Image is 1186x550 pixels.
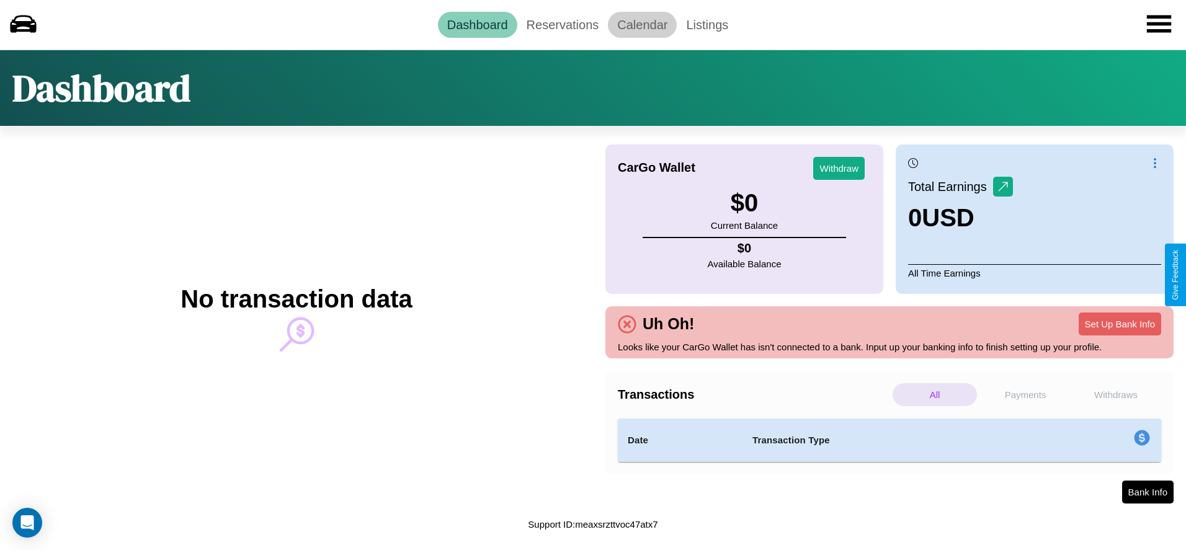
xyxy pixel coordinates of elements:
p: All [893,383,977,406]
button: Set Up Bank Info [1079,313,1161,335]
a: Listings [677,12,738,38]
a: Reservations [517,12,609,38]
p: Support ID: meaxsrzttvoc47atx7 [528,516,658,533]
p: Withdraws [1074,383,1158,406]
h4: CarGo Wallet [618,161,695,175]
p: Total Earnings [908,175,993,198]
h4: Date [628,433,733,448]
h3: 0 USD [908,204,1013,232]
p: All Time Earnings [908,264,1161,282]
p: Looks like your CarGo Wallet has isn't connected to a bank. Input up your banking info to finish ... [618,339,1161,355]
table: simple table [618,419,1161,462]
h2: No transaction data [181,285,412,313]
p: Available Balance [708,255,782,272]
h4: Transaction Type [752,433,1033,448]
h4: Transactions [618,388,890,402]
h4: Uh Oh! [636,315,700,333]
a: Calendar [608,12,677,38]
div: Open Intercom Messenger [12,508,42,538]
h3: $ 0 [711,189,778,217]
p: Payments [983,383,1068,406]
a: Dashboard [438,12,517,38]
div: Give Feedback [1171,250,1180,300]
h1: Dashboard [12,63,190,113]
p: Current Balance [711,217,778,234]
h4: $ 0 [708,241,782,255]
button: Bank Info [1122,481,1174,503]
button: Withdraw [813,157,865,180]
